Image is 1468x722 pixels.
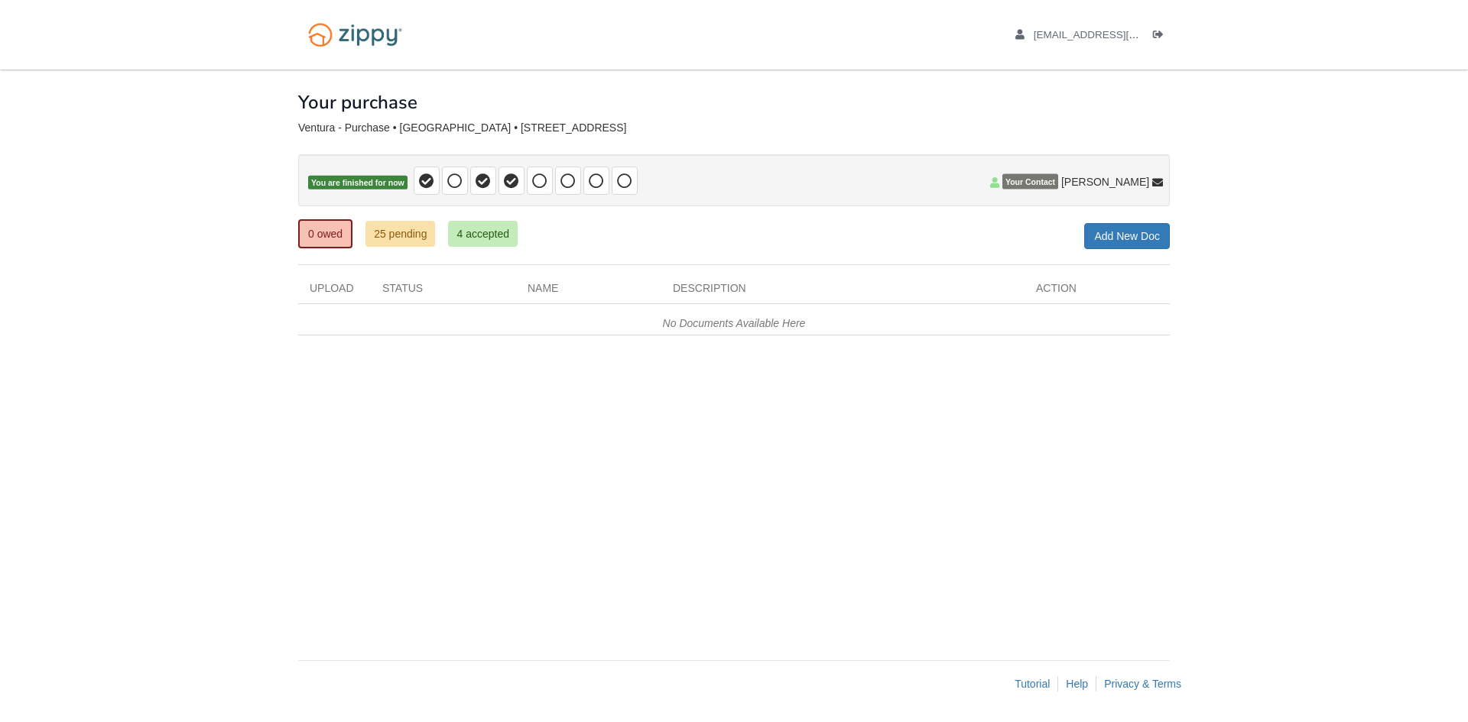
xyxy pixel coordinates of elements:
[516,280,661,303] div: Name
[298,15,412,54] img: Logo
[1104,678,1181,690] a: Privacy & Terms
[1061,174,1149,189] span: [PERSON_NAME]
[1025,280,1170,303] div: Action
[298,121,1170,134] div: Ventura - Purchase • [GEOGRAPHIC_DATA] • [STREET_ADDRESS]
[298,219,352,248] a: 0 owed
[298,92,417,112] h1: Your purchase
[448,221,518,247] a: 4 accepted
[371,280,516,303] div: Status
[1015,29,1209,44] a: edit profile
[308,176,408,190] span: You are finished for now
[1153,29,1170,44] a: Log out
[661,280,1025,303] div: Description
[365,221,435,247] a: 25 pending
[298,280,371,303] div: Upload
[663,317,806,329] em: No Documents Available Here
[1015,678,1050,690] a: Tutorial
[1084,223,1170,249] a: Add New Doc
[1066,678,1088,690] a: Help
[1034,29,1209,40] span: louventura@ymail.com
[1002,174,1058,189] span: Your Contact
